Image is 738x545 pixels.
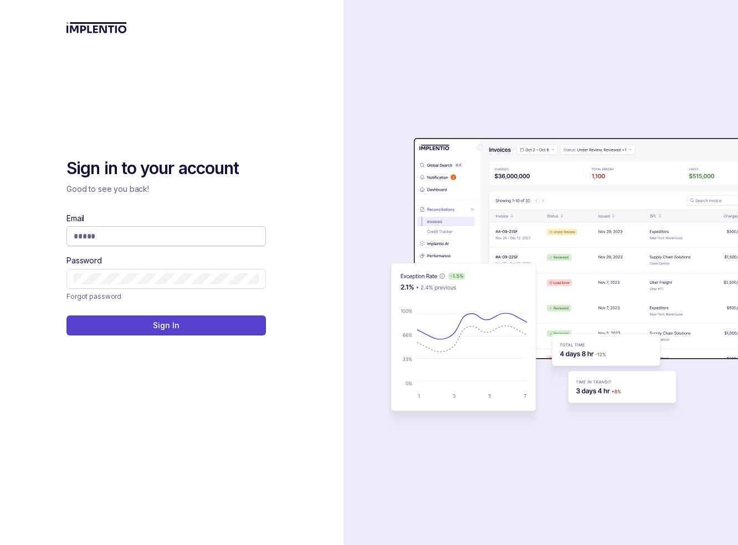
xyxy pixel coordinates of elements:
a: Link Forgot password [66,291,121,302]
p: Forgot password [66,291,121,302]
p: Sign In [153,320,179,331]
img: logo [66,22,127,33]
label: Password [66,255,102,266]
label: Email [66,213,84,224]
p: Good to see you back! [66,184,266,195]
h2: Sign in to your account [66,157,266,180]
button: Sign In [66,315,266,335]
